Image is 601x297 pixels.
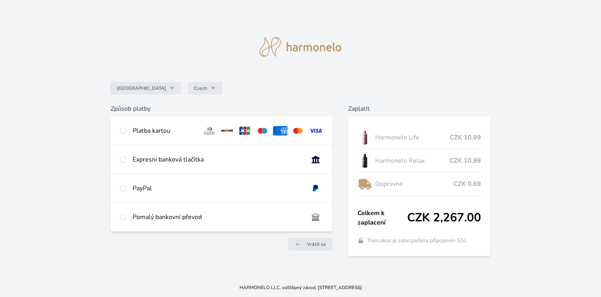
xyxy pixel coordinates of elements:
[117,85,166,91] span: [GEOGRAPHIC_DATA]
[450,156,481,165] span: CZK 10.99
[375,156,449,165] span: Harmonelo Relax
[194,85,207,91] span: Czech
[202,126,217,136] img: diners.svg
[133,212,302,222] div: Pomalý bankovní převod
[111,104,332,113] h6: Způsob platby
[273,126,288,136] img: amex.svg
[220,126,234,136] img: discover.svg
[288,238,332,251] a: Vrátit se
[308,155,323,164] img: onlineBanking_CZ.svg
[407,211,481,225] span: CZK 2,267.00
[348,104,490,113] h6: Zaplatit
[367,237,467,245] span: Transakce je zabezpečena připojením SSL
[133,126,196,136] div: Platba kartou
[188,82,223,95] button: Czech
[375,133,449,142] span: Harmonelo Life
[308,212,323,222] img: bankTransfer_IBAN.svg
[375,179,453,189] span: Dopravné
[308,184,323,193] img: paypal.svg
[291,126,305,136] img: mc.svg
[238,126,252,136] img: jcb.svg
[255,126,270,136] img: maestro.svg
[358,128,372,147] img: CLEAN_LIFE_se_stinem_x-lo.jpg
[358,208,407,227] span: Celkem k zaplacení
[450,133,481,142] span: CZK 10.99
[307,241,326,247] span: Vrátit se
[133,155,302,164] div: Expresní banková tlačítka
[358,151,372,171] img: CLEAN_RELAX_se_stinem_x-lo.jpg
[111,82,181,95] button: [GEOGRAPHIC_DATA]
[454,179,481,189] span: CZK 0.69
[308,126,323,136] img: visa.svg
[260,37,341,57] img: logo.svg
[358,174,372,194] img: delivery-lo.png
[133,184,302,193] div: PayPal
